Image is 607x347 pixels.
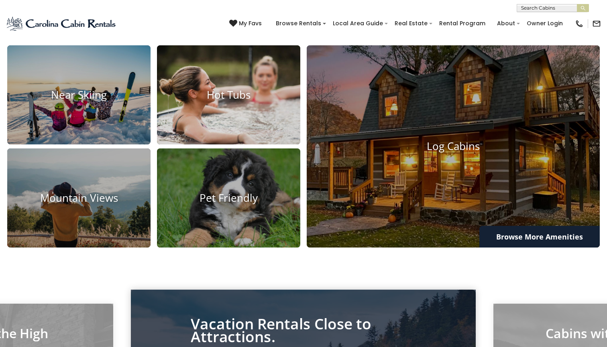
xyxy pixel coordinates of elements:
h4: Hot Tubs [157,89,300,101]
img: mail-regular-black.png [592,19,601,28]
a: Hot Tubs [157,45,300,144]
h4: Near Skiing [7,89,151,101]
a: Pet Friendly [157,148,300,248]
p: Vacation Rentals Close to Attractions. [191,317,416,343]
a: Near Skiing [7,45,151,144]
img: Blue-2.png [6,16,117,32]
a: Log Cabins [307,45,600,248]
a: About [493,17,519,30]
h4: Mountain Views [7,192,151,204]
h4: Pet Friendly [157,192,300,204]
a: Rental Program [435,17,489,30]
a: Browse More Amenities [479,226,600,248]
span: My Favs [239,19,262,28]
a: Real Estate [391,17,432,30]
a: Owner Login [523,17,567,30]
img: phone-regular-black.png [575,19,584,28]
a: Browse Rentals [272,17,325,30]
a: Local Area Guide [329,17,387,30]
a: My Favs [229,19,264,28]
a: Mountain Views [7,148,151,248]
h4: Log Cabins [307,140,600,153]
